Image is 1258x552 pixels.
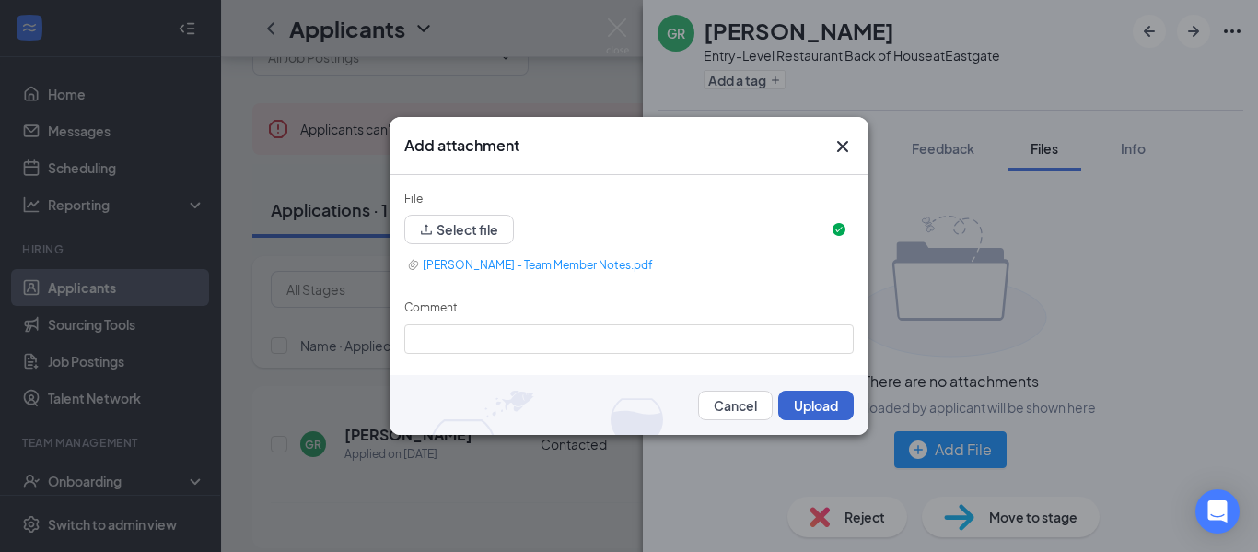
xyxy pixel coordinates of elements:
[404,225,514,239] span: upload Select file
[832,135,854,158] button: Close
[832,135,854,158] svg: Cross
[408,254,843,276] a: [PERSON_NAME] - Team Member Notes.pdf
[404,215,514,244] button: upload Select file
[404,324,854,354] input: Comment
[698,391,773,420] button: Cancel
[778,391,854,420] button: Upload
[404,300,458,314] label: Comment
[420,223,433,236] span: upload
[404,192,423,206] label: File
[404,135,519,156] h3: Add attachment
[1195,489,1240,534] div: Open Intercom Messenger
